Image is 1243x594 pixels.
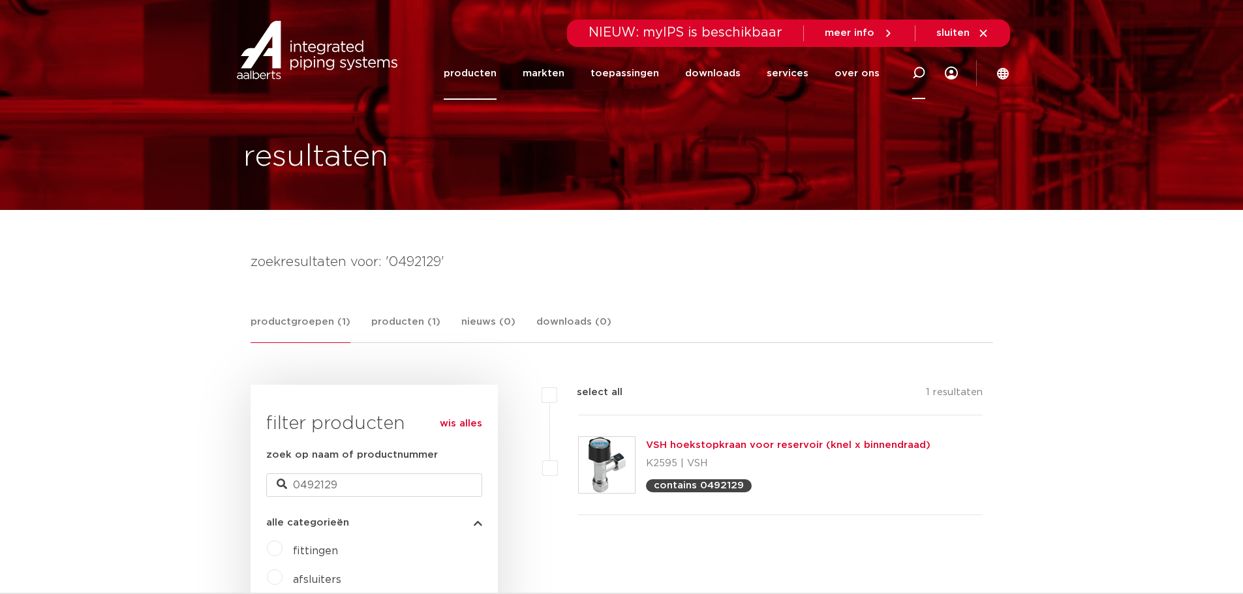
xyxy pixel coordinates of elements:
[825,27,894,39] a: meer info
[589,26,782,39] span: NIEUW: myIPS is beschikbaar
[536,314,611,342] a: downloads (0)
[579,437,635,493] img: Thumbnail for VSH hoekstopkraan voor reservoir (knel x binnendraad)
[654,481,744,490] p: contains 0492129
[266,518,482,527] button: alle categorieën
[266,473,482,497] input: zoeken
[251,252,993,273] h4: zoekresultaten voor: '0492129'
[767,47,808,100] a: services
[591,47,659,100] a: toepassingen
[371,314,440,342] a: producten (1)
[440,416,482,432] a: wis alles
[266,447,438,463] label: zoek op naam of productnummer
[646,440,930,450] a: VSH hoekstopkraan voor reservoir (knel x binnendraad)
[293,574,341,585] a: afsluiters
[936,28,970,38] span: sluiten
[835,47,880,100] a: over ons
[523,47,564,100] a: markten
[243,136,388,178] h1: resultaten
[293,546,338,556] a: fittingen
[825,28,874,38] span: meer info
[266,411,482,437] h3: filter producten
[936,27,989,39] a: sluiten
[266,518,349,527] span: alle categorieën
[685,47,741,100] a: downloads
[444,47,880,100] nav: Menu
[945,47,958,100] div: my IPS
[461,314,515,342] a: nieuws (0)
[557,385,622,400] label: select all
[251,314,350,343] a: productgroepen (1)
[646,453,930,474] p: K2595 | VSH
[926,385,983,405] p: 1 resultaten
[444,47,497,100] a: producten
